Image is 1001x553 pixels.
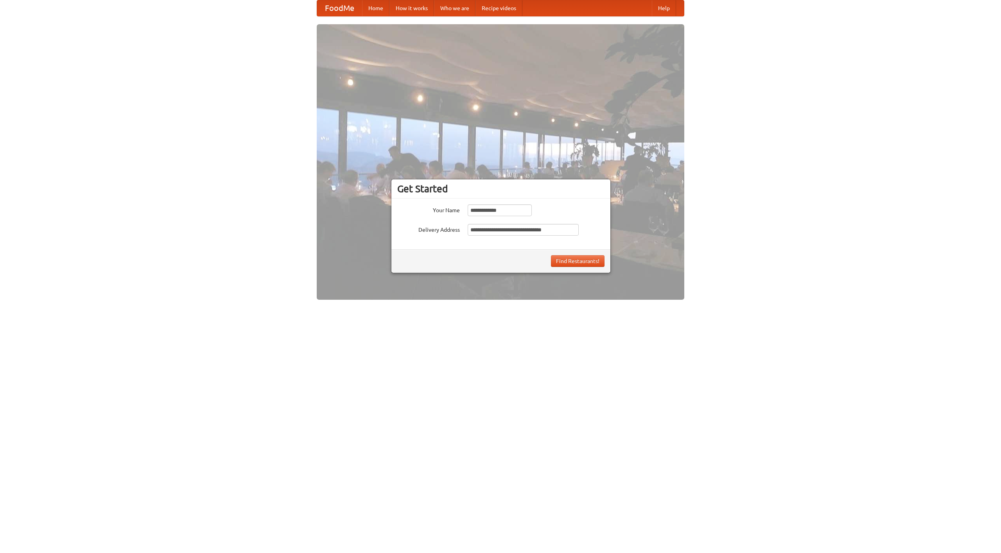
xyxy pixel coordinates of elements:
a: Help [652,0,676,16]
button: Find Restaurants! [551,255,605,267]
a: Home [362,0,389,16]
h3: Get Started [397,183,605,195]
label: Delivery Address [397,224,460,234]
a: Who we are [434,0,475,16]
a: FoodMe [317,0,362,16]
label: Your Name [397,204,460,214]
a: How it works [389,0,434,16]
a: Recipe videos [475,0,522,16]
